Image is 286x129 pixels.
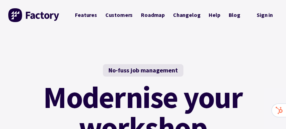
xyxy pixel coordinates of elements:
a: Features [71,9,101,21]
nav: Secondary Navigation [252,8,278,22]
a: Sign in [252,8,278,22]
nav: Primary Navigation [71,9,245,21]
a: Changelog [169,9,204,21]
a: Roadmap [137,9,169,21]
div: No-fuss job management [103,64,183,77]
iframe: Chat Widget [251,96,286,129]
a: Blog [225,9,245,21]
img: Factory [8,8,60,22]
a: Help [204,9,224,21]
a: Customers [101,9,137,21]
